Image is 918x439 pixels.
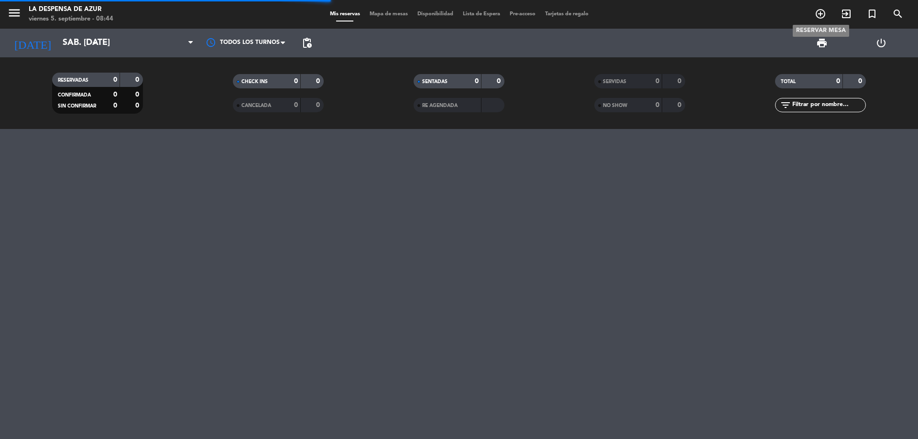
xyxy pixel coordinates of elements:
span: Lista de Espera [458,11,505,17]
i: menu [7,6,22,20]
strong: 0 [656,78,659,85]
span: RE AGENDADA [422,103,458,108]
i: filter_list [780,99,791,111]
span: NO SHOW [603,103,627,108]
strong: 0 [113,91,117,98]
span: Tarjetas de regalo [540,11,593,17]
div: RESERVAR MESA [793,25,849,37]
strong: 0 [135,91,141,98]
strong: 0 [113,102,117,109]
span: Pre-acceso [505,11,540,17]
i: arrow_drop_down [89,37,100,49]
input: Filtrar por nombre... [791,100,865,110]
strong: 0 [113,76,117,83]
span: Mis reservas [325,11,365,17]
span: CHECK INS [241,79,268,84]
strong: 0 [836,78,840,85]
strong: 0 [858,78,864,85]
span: RESERVADAS [58,78,88,83]
span: Mapa de mesas [365,11,413,17]
strong: 0 [678,102,683,108]
span: CANCELADA [241,103,271,108]
strong: 0 [135,102,141,109]
strong: 0 [294,102,298,108]
strong: 0 [135,76,141,83]
span: SENTADAS [422,79,448,84]
i: exit_to_app [841,8,852,20]
button: menu [7,6,22,23]
div: LOG OUT [852,29,911,57]
span: SIN CONFIRMAR [58,104,96,108]
span: Disponibilidad [413,11,458,17]
strong: 0 [316,78,322,85]
i: add_circle_outline [815,8,826,20]
i: turned_in_not [866,8,878,20]
i: search [892,8,904,20]
strong: 0 [475,78,479,85]
span: CONFIRMADA [58,93,91,97]
strong: 0 [294,78,298,85]
span: SERVIDAS [603,79,626,84]
i: [DATE] [7,32,58,54]
strong: 0 [656,102,659,108]
strong: 0 [497,78,503,85]
i: power_settings_new [875,37,887,49]
span: pending_actions [301,37,313,49]
span: print [816,37,828,49]
strong: 0 [678,78,683,85]
div: viernes 5. septiembre - 08:44 [29,14,113,24]
strong: 0 [316,102,322,108]
span: TOTAL [781,79,796,84]
div: La Despensa de Azur [29,5,113,14]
